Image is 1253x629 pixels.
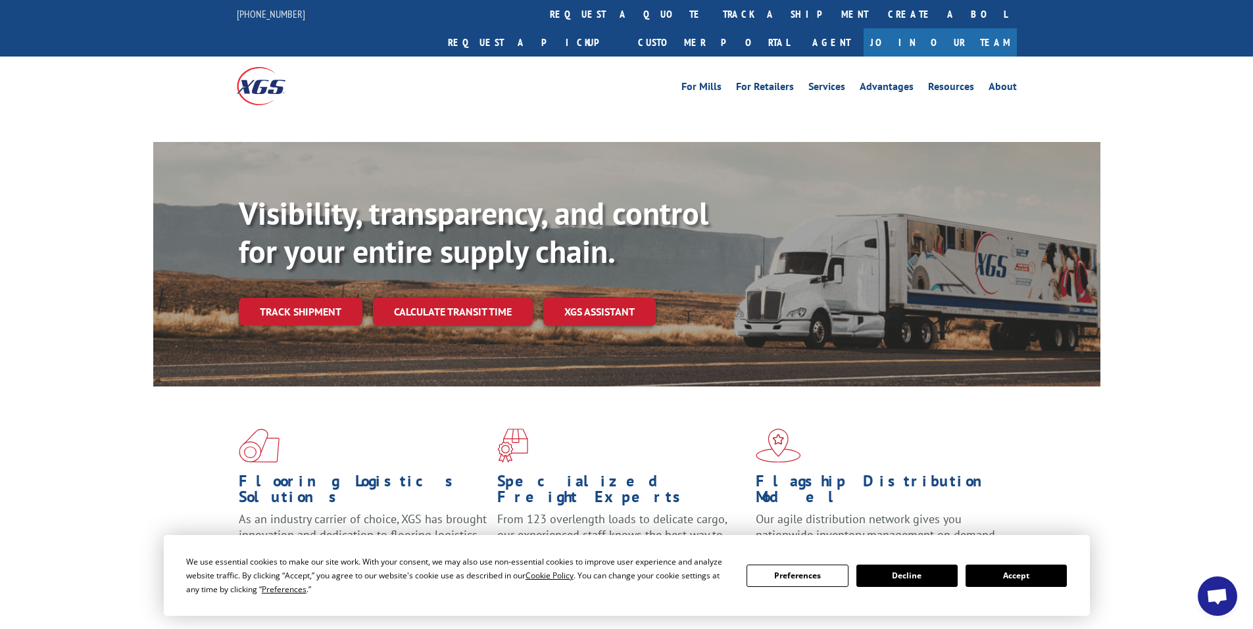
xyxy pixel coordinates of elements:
[239,429,280,463] img: xgs-icon-total-supply-chain-intelligence-red
[808,82,845,96] a: Services
[747,565,848,587] button: Preferences
[239,193,708,271] b: Visibility, transparency, and control for your entire supply chain.
[756,511,998,542] span: Our agile distribution network gives you nationwide inventory management on demand.
[856,565,958,587] button: Decline
[239,473,487,511] h1: Flooring Logistics Solutions
[864,28,1017,57] a: Join Our Team
[736,82,794,96] a: For Retailers
[989,82,1017,96] a: About
[262,584,307,595] span: Preferences
[239,298,362,325] a: Track shipment
[164,535,1090,616] div: Cookie Consent Prompt
[497,429,528,463] img: xgs-icon-focused-on-flooring-red
[966,565,1067,587] button: Accept
[497,473,746,511] h1: Specialized Freight Experts
[756,429,801,463] img: xgs-icon-flagship-distribution-model-red
[681,82,722,96] a: For Mills
[928,82,974,96] a: Resources
[526,570,574,581] span: Cookie Policy
[438,28,628,57] a: Request a pickup
[756,473,1004,511] h1: Flagship Distribution Model
[373,298,533,326] a: Calculate transit time
[186,555,731,596] div: We use essential cookies to make our site work. With your consent, we may also use non-essential ...
[1198,576,1237,616] div: Open chat
[543,298,656,326] a: XGS ASSISTANT
[239,511,487,558] span: As an industry carrier of choice, XGS has brought innovation and dedication to flooring logistics...
[799,28,864,57] a: Agent
[237,7,305,20] a: [PHONE_NUMBER]
[860,82,914,96] a: Advantages
[628,28,799,57] a: Customer Portal
[497,511,746,570] p: From 123 overlength loads to delicate cargo, our experienced staff knows the best way to move you...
